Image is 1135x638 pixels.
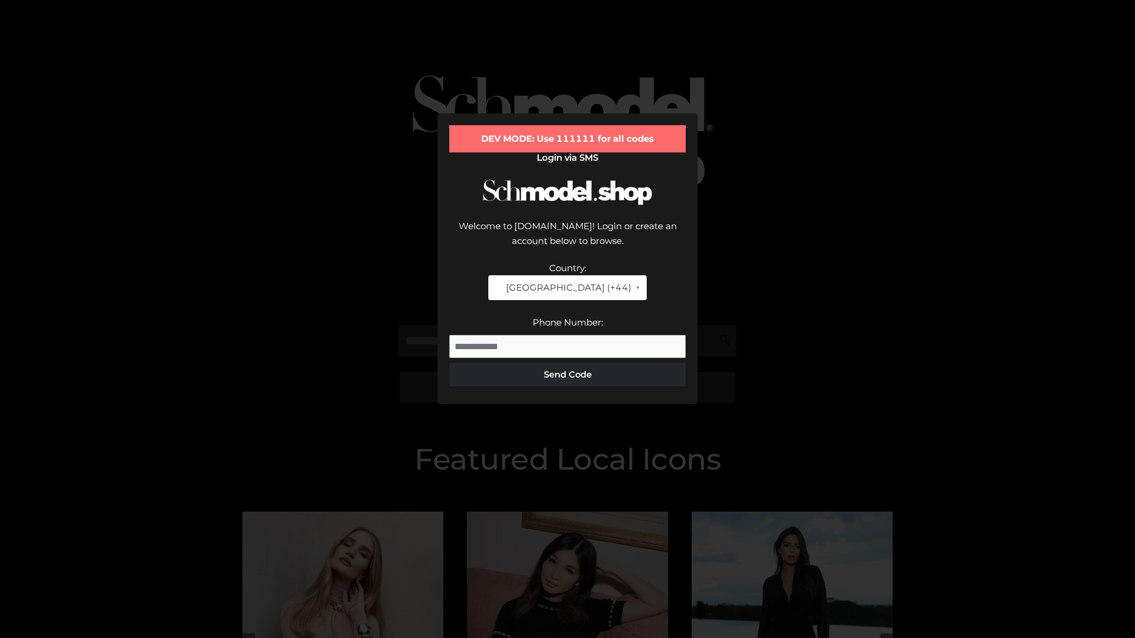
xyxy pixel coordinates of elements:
img: Schmodel Logo [479,169,656,216]
div: Welcome to [DOMAIN_NAME]! Login or create an account below to browse. [449,219,686,261]
label: Country: [549,262,586,274]
button: Send Code [449,363,686,386]
img: 🇬🇧 [497,283,505,292]
div: DEV MODE: Use 111111 for all codes [449,125,686,152]
span: [GEOGRAPHIC_DATA] (+44) [495,280,631,295]
h2: Login via SMS [449,152,686,163]
label: Phone Number: [533,317,603,328]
